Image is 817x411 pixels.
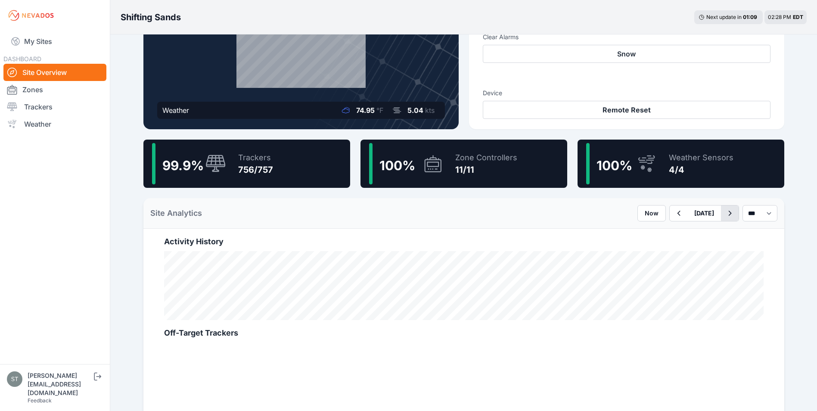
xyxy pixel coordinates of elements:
[455,152,517,164] div: Zone Controllers
[596,158,632,173] span: 100 %
[483,33,770,41] h3: Clear Alarms
[455,164,517,176] div: 11/11
[793,14,803,20] span: EDT
[669,152,733,164] div: Weather Sensors
[150,207,202,219] h2: Site Analytics
[483,89,770,97] h3: Device
[238,164,273,176] div: 756/757
[3,55,41,62] span: DASHBOARD
[425,106,435,115] span: kts
[706,14,742,20] span: Next update in
[164,327,764,339] h2: Off-Target Trackers
[3,115,106,133] a: Weather
[3,31,106,52] a: My Sites
[483,45,770,63] button: Snow
[687,205,721,221] button: [DATE]
[376,106,383,115] span: °F
[28,397,52,404] a: Feedback
[7,371,22,387] img: steve@nevados.solar
[3,98,106,115] a: Trackers
[578,140,784,188] a: 100%Weather Sensors4/4
[28,371,92,397] div: [PERSON_NAME][EMAIL_ADDRESS][DOMAIN_NAME]
[743,14,758,21] div: 01 : 09
[669,164,733,176] div: 4/4
[162,158,204,173] span: 99.9 %
[356,106,375,115] span: 74.95
[360,140,567,188] a: 100%Zone Controllers11/11
[407,106,423,115] span: 5.04
[162,105,189,115] div: Weather
[483,101,770,119] button: Remote Reset
[164,236,764,248] h2: Activity History
[143,140,350,188] a: 99.9%Trackers756/757
[379,158,415,173] span: 100 %
[7,9,55,22] img: Nevados
[238,152,273,164] div: Trackers
[768,14,791,20] span: 02:28 PM
[637,205,666,221] button: Now
[121,11,181,23] h3: Shifting Sands
[121,6,181,28] nav: Breadcrumb
[3,64,106,81] a: Site Overview
[3,81,106,98] a: Zones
